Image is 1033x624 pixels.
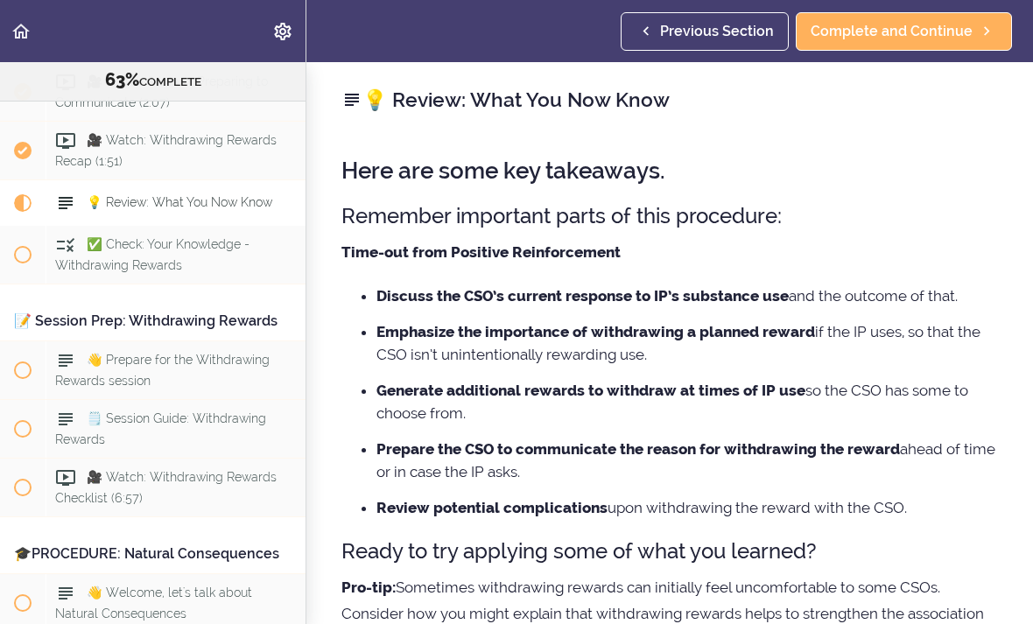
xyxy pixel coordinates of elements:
[376,379,998,424] li: so the CSO has some to choose from.
[796,12,1012,51] a: Complete and Continue
[341,85,998,115] h2: 💡 Review: What You Now Know
[11,21,32,42] svg: Back to course curriculum
[341,201,998,230] h3: Remember important parts of this procedure:
[621,12,789,51] a: Previous Section
[376,499,608,516] strong: Review potential complications
[22,69,284,92] div: COMPLETE
[55,134,277,168] span: 🎥 Watch: Withdrawing Rewards Recap (1:51)
[55,471,277,505] span: 🎥 Watch: Withdrawing Rewards Checklist (6:57)
[87,196,272,210] span: 💡 Review: What You Now Know
[341,578,396,596] strong: Pro-tip:
[55,412,266,446] span: 🗒️ Session Guide: Withdrawing Rewards
[376,284,998,307] li: and the outcome of that.
[376,496,998,519] li: upon withdrawing the reward with the CSO.
[105,69,139,90] span: 63%
[376,440,900,458] strong: Prepare the CSO to communicate the reason for withdrawing the reward
[376,320,998,366] li: if the IP uses, so that the CSO isn’t unintentionally rewarding use.
[376,287,789,305] strong: Discuss the CSO’s current response to IP’s substance use
[341,243,621,261] strong: Time-out from Positive Reinforcement
[376,382,805,399] strong: Generate additional rewards to withdraw at times of IP use
[376,438,998,483] li: ahead of time or in case the IP asks.
[376,323,815,340] strong: Emphasize the importance of withdrawing a planned reward
[55,238,249,272] span: ✅ Check: Your Knowledge - Withdrawing Rewards
[55,586,252,620] span: 👋 Welcome, let's talk about Natural Consequences
[341,158,998,184] h2: Here are some key takeaways.
[660,21,774,42] span: Previous Section
[272,21,293,42] svg: Settings Menu
[341,536,998,565] h3: Ready to try applying some of what you learned?
[811,21,973,42] span: Complete and Continue
[55,354,270,388] span: 👋 Prepare for the Withdrawing Rewards session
